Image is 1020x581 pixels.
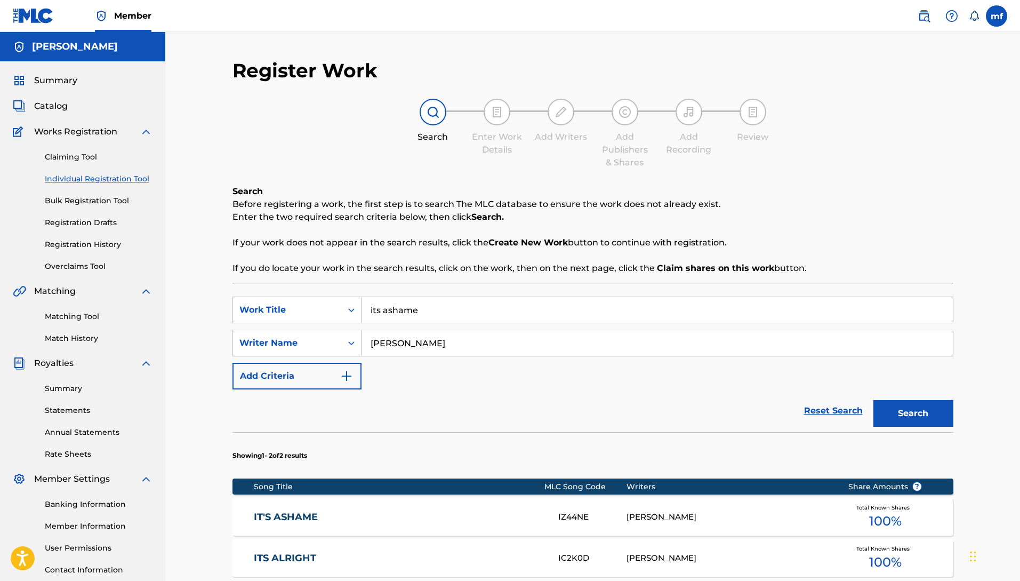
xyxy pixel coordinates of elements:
div: Writer Name [239,337,335,349]
img: step indicator icon for Search [427,106,439,118]
a: Rate Sheets [45,449,152,460]
a: Overclaims Tool [45,261,152,272]
b: Search [232,186,263,196]
p: Enter the two required search criteria below, then click [232,211,953,224]
div: [PERSON_NAME] [627,511,832,523]
span: Share Amounts [848,481,922,492]
span: Total Known Shares [856,545,914,553]
img: expand [140,285,152,298]
strong: Create New Work [488,237,568,248]
div: Writers [627,481,832,492]
div: IC2K0D [558,552,627,564]
button: Search [873,400,953,427]
img: Matching [13,285,26,298]
img: expand [140,473,152,486]
img: MLC Logo [13,8,54,23]
button: Add Criteria [232,363,362,389]
strong: Search. [471,212,504,222]
span: ? [913,482,921,491]
a: User Permissions [45,543,152,554]
img: Accounts [13,41,26,53]
div: IZ44NE [558,511,627,523]
a: Public Search [913,5,935,27]
iframe: Chat Widget [967,530,1020,581]
div: Search [406,131,460,144]
img: expand [140,125,152,138]
div: Song Title [254,481,544,492]
a: Annual Statements [45,427,152,438]
span: Member Settings [34,473,110,486]
a: Statements [45,405,152,416]
span: Member [114,10,151,22]
iframe: Resource Center [990,403,1020,480]
div: [PERSON_NAME] [627,552,832,564]
p: If you do locate your work in the search results, click on the work, then on the next page, click... [232,262,953,275]
a: Registration Drafts [45,217,152,228]
img: Royalties [13,357,26,370]
a: Match History [45,333,152,344]
img: step indicator icon for Add Publishers & Shares [619,106,631,118]
a: Claiming Tool [45,152,152,163]
div: Work Title [239,304,335,316]
a: Reset Search [799,399,868,423]
span: 100 % [869,553,902,572]
img: search [918,10,930,22]
div: Help [941,5,962,27]
a: Matching Tool [45,311,152,322]
h2: Register Work [232,59,378,83]
img: Works Registration [13,125,27,138]
span: Total Known Shares [856,504,914,512]
span: 100 % [869,512,902,531]
img: 9d2ae6d4665cec9f34b9.svg [340,370,353,383]
a: Banking Information [45,499,152,510]
a: ITS ALRIGHT [254,552,544,564]
a: Registration History [45,239,152,250]
a: SummarySummary [13,74,77,87]
a: Bulk Registration Tool [45,195,152,206]
img: step indicator icon for Add Writers [555,106,567,118]
span: Summary [34,74,77,87]
form: Search Form [232,297,953,432]
span: Matching [34,285,76,298]
a: Summary [45,383,152,394]
img: Top Rightsholder [95,10,108,22]
span: Royalties [34,357,74,370]
div: Notifications [969,11,979,21]
img: Summary [13,74,26,87]
p: If your work does not appear in the search results, click the button to continue with registration. [232,236,953,249]
div: Review [726,131,780,144]
div: User Menu [986,5,1007,27]
strong: Claim shares on this work [657,263,774,273]
div: Drag [970,540,976,572]
p: Before registering a work, the first step is to search The MLC database to ensure the work does n... [232,198,953,211]
a: Contact Information [45,564,152,576]
div: Add Publishers & Shares [598,131,652,169]
p: Showing 1 - 2 of 2 results [232,451,307,460]
a: IT'S ASHAME [254,511,544,523]
img: Member Settings [13,473,26,486]
a: Member Information [45,521,152,532]
img: step indicator icon for Review [746,106,759,118]
div: Add Recording [662,131,716,156]
span: Catalog [34,100,68,113]
span: Works Registration [34,125,117,138]
a: Individual Registration Tool [45,173,152,185]
a: CatalogCatalog [13,100,68,113]
img: expand [140,357,152,370]
div: Enter Work Details [470,131,524,156]
img: help [945,10,958,22]
h5: machiavelli ferguson [32,41,118,53]
div: MLC Song Code [544,481,627,492]
img: Catalog [13,100,26,113]
img: step indicator icon for Add Recording [682,106,695,118]
div: Add Writers [534,131,588,144]
img: step indicator icon for Enter Work Details [491,106,503,118]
